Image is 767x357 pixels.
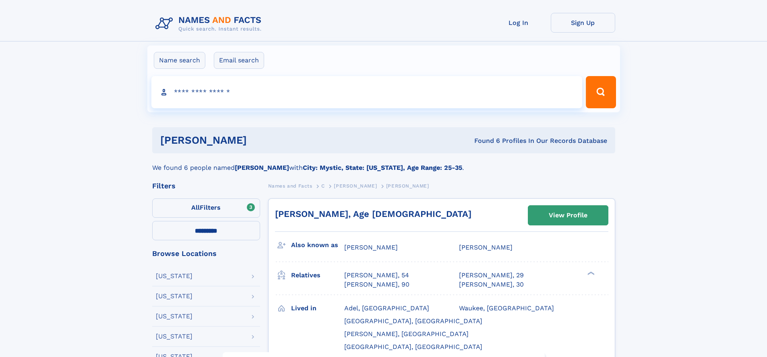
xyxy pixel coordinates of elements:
[303,164,462,171] b: City: Mystic, State: [US_STATE], Age Range: 25-35
[486,13,551,33] a: Log In
[344,244,398,251] span: [PERSON_NAME]
[154,52,205,69] label: Name search
[160,135,361,145] h1: [PERSON_NAME]
[334,183,377,189] span: [PERSON_NAME]
[151,76,583,108] input: search input
[291,238,344,252] h3: Also known as
[459,304,554,312] span: Waukee, [GEOGRAPHIC_DATA]
[344,343,482,351] span: [GEOGRAPHIC_DATA], [GEOGRAPHIC_DATA]
[235,164,289,171] b: [PERSON_NAME]
[268,181,312,191] a: Names and Facts
[386,183,429,189] span: [PERSON_NAME]
[344,317,482,325] span: [GEOGRAPHIC_DATA], [GEOGRAPHIC_DATA]
[586,76,616,108] button: Search Button
[152,250,260,257] div: Browse Locations
[344,271,409,280] a: [PERSON_NAME], 54
[291,301,344,315] h3: Lived in
[321,181,325,191] a: C
[152,13,268,35] img: Logo Names and Facts
[549,206,587,225] div: View Profile
[321,183,325,189] span: C
[344,304,429,312] span: Adel, [GEOGRAPHIC_DATA]
[156,293,192,299] div: [US_STATE]
[156,333,192,340] div: [US_STATE]
[152,153,615,173] div: We found 6 people named with .
[585,271,595,276] div: ❯
[459,280,524,289] a: [PERSON_NAME], 30
[528,206,608,225] a: View Profile
[551,13,615,33] a: Sign Up
[156,273,192,279] div: [US_STATE]
[459,244,513,251] span: [PERSON_NAME]
[459,271,524,280] a: [PERSON_NAME], 29
[275,209,471,219] a: [PERSON_NAME], Age [DEMOGRAPHIC_DATA]
[152,198,260,218] label: Filters
[291,268,344,282] h3: Relatives
[334,181,377,191] a: [PERSON_NAME]
[214,52,264,69] label: Email search
[152,182,260,190] div: Filters
[156,313,192,320] div: [US_STATE]
[344,330,469,338] span: [PERSON_NAME], [GEOGRAPHIC_DATA]
[360,136,607,145] div: Found 6 Profiles In Our Records Database
[344,280,409,289] a: [PERSON_NAME], 90
[191,204,200,211] span: All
